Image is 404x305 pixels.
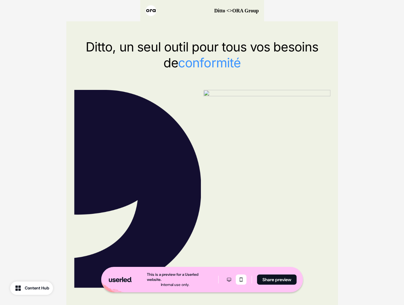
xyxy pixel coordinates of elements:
[25,285,49,291] div: Content Hub
[236,274,247,285] button: Mobile mode
[178,55,241,71] span: conformité
[10,281,53,295] button: Content Hub
[147,272,203,282] div: This is a preview for a Userled website.
[257,274,297,285] button: Share preview
[214,8,259,13] strong: Ditto <>ORA Group
[224,274,235,285] button: Desktop mode
[161,282,189,287] div: Internal use only.
[74,39,330,71] p: Ditto, un seul outil pour tous vos besoins de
